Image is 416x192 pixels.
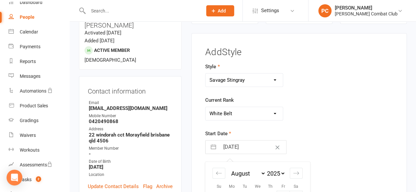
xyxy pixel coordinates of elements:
label: Current Rank [205,96,233,104]
span: [DEMOGRAPHIC_DATA] [85,57,136,63]
a: Workouts [9,143,69,158]
a: People [9,10,69,25]
time: Added [DATE] [85,38,114,44]
div: People [20,14,35,20]
div: PC [318,4,331,17]
strong: [EMAIL_ADDRESS][DOMAIN_NAME] [89,105,173,111]
div: [PERSON_NAME] [335,5,398,11]
small: Su [217,184,221,189]
strong: 0420490868 [89,118,173,124]
time: Activated [DATE] [85,30,121,36]
label: Start Date [205,130,231,138]
div: Reports [20,59,36,64]
span: Add [218,8,226,13]
div: Member Number [89,145,173,152]
button: Add [206,5,234,16]
small: Sa [294,184,298,189]
a: Product Sales [9,98,69,113]
div: Assessments [20,162,52,167]
a: Messages [9,69,69,84]
label: Style [205,63,220,71]
div: Open Intercom Messenger [7,170,22,185]
input: Select Start Date [219,140,286,154]
div: Move backward to switch to the previous month. [212,168,225,179]
div: Tasks [20,177,32,182]
small: Th [268,184,273,189]
a: Waivers [9,128,69,143]
a: Archive [156,182,173,190]
div: Gradings [20,118,38,123]
small: Fr [281,184,285,189]
a: Payments [9,39,69,54]
a: Assessments [9,158,69,172]
strong: - [89,151,173,157]
a: Flag [143,182,152,190]
div: Date of Birth [89,159,173,165]
div: Location [89,172,173,178]
div: Address [89,126,173,132]
div: Mobile Number [89,113,173,119]
a: Calendar [9,25,69,39]
small: Tu [242,184,247,189]
div: Move forward to switch to the next month. [290,168,303,179]
input: Search... [86,6,198,15]
a: Reports [9,54,69,69]
span: Active member [94,48,130,53]
div: Waivers [20,133,36,138]
h3: Contact information [88,85,173,95]
strong: 22 windorah cct Morayfield brisbane qld 4506 [89,132,173,144]
div: Calendar [20,29,38,34]
div: Messages [20,74,40,79]
div: [PERSON_NAME] Combat Club [335,11,398,17]
div: Product Sales [20,103,48,108]
span: 2 [36,176,41,182]
a: Gradings [9,113,69,128]
small: We [255,184,260,189]
div: Payments [20,44,40,49]
a: Update Contact Details [88,182,139,190]
h3: Add Style [205,47,393,57]
a: Automations [9,84,69,98]
strong: [DATE] [89,164,173,170]
div: Email [89,100,173,106]
div: Workouts [20,147,39,153]
span: Settings [261,3,279,18]
div: Automations [20,88,46,94]
button: Clear Date [272,141,283,153]
small: Mo [229,184,235,189]
a: Tasks 2 [9,172,69,187]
